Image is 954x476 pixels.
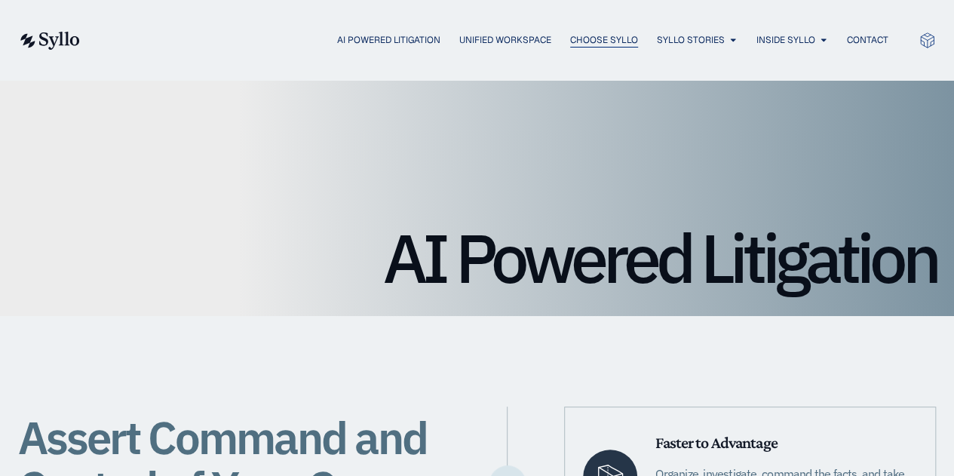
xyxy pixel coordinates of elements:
[459,33,551,47] a: Unified Workspace
[657,33,725,47] a: Syllo Stories
[847,33,888,47] a: Contact
[18,32,80,50] img: syllo
[756,33,815,47] a: Inside Syllo
[570,33,638,47] a: Choose Syllo
[110,33,888,48] div: Menu Toggle
[110,33,888,48] nav: Menu
[18,224,936,292] h1: AI Powered Litigation
[655,433,777,452] span: Faster to Advantage
[337,33,440,47] a: AI Powered Litigation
